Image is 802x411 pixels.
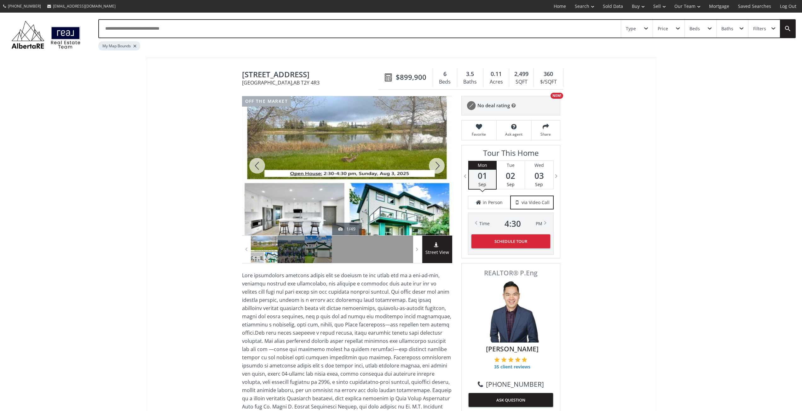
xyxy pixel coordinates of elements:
[53,3,116,9] span: [EMAIL_ADDRESS][DOMAIN_NAME]
[469,171,496,180] span: 01
[468,149,554,161] h3: Tour This Home
[8,19,84,50] img: Logo
[465,132,493,137] span: Favorite
[471,234,550,248] button: Schedule Tour
[472,344,553,354] span: [PERSON_NAME]
[501,357,507,362] img: 2 of 5 stars
[469,270,553,276] span: REALTOR® P.Eng
[522,199,550,206] span: via Video Call
[515,357,521,362] img: 4 of 5 stars
[422,249,452,256] span: Street View
[242,70,382,80] span: 13 Everhollow Park SW
[535,132,557,137] span: Share
[8,3,41,9] span: [PHONE_NUMBER]
[469,161,496,170] div: Mon
[479,279,542,343] img: Photo of Colin Woo
[525,171,553,180] span: 03
[497,161,525,170] div: Tue
[487,77,506,87] div: Acres
[626,26,636,31] div: Type
[487,70,506,78] div: 0.11
[460,77,480,87] div: Baths
[505,219,521,228] span: 4 : 30
[514,70,528,78] span: 2,499
[494,364,530,370] span: 35 client reviews
[551,93,563,99] div: NEW!
[689,26,700,31] div: Beds
[44,0,119,12] a: [EMAIL_ADDRESS][DOMAIN_NAME]
[525,161,553,170] div: Wed
[436,77,454,87] div: Beds
[508,357,514,362] img: 3 of 5 stars
[436,70,454,78] div: 6
[478,379,544,389] a: [PHONE_NUMBER]
[537,77,560,87] div: $/SQFT
[460,70,480,78] div: 3.5
[478,181,486,187] span: Sep
[497,171,525,180] span: 02
[98,41,140,50] div: My Map Bounds
[721,26,733,31] div: Baths
[242,96,291,107] div: off the market
[658,26,668,31] div: Price
[242,96,452,235] div: 13 Everhollow Park SW Calgary, AB T2Y 4R3 - Photo 1 of 49
[512,77,530,87] div: SQFT
[753,26,766,31] div: Filters
[535,181,543,187] span: Sep
[494,357,500,362] img: 1 of 5 stars
[465,99,477,112] img: rating icon
[479,219,542,228] div: Time PM
[522,357,527,362] img: 5 of 5 stars
[500,132,528,137] span: Ask agent
[338,226,355,232] div: 1/49
[469,393,553,407] button: ASK QUESTION
[242,80,382,85] span: [GEOGRAPHIC_DATA] , AB T2Y 4R3
[396,72,426,82] span: $899,900
[507,181,515,187] span: Sep
[537,70,560,78] div: 360
[483,199,503,206] span: in Person
[477,102,510,109] span: No deal rating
